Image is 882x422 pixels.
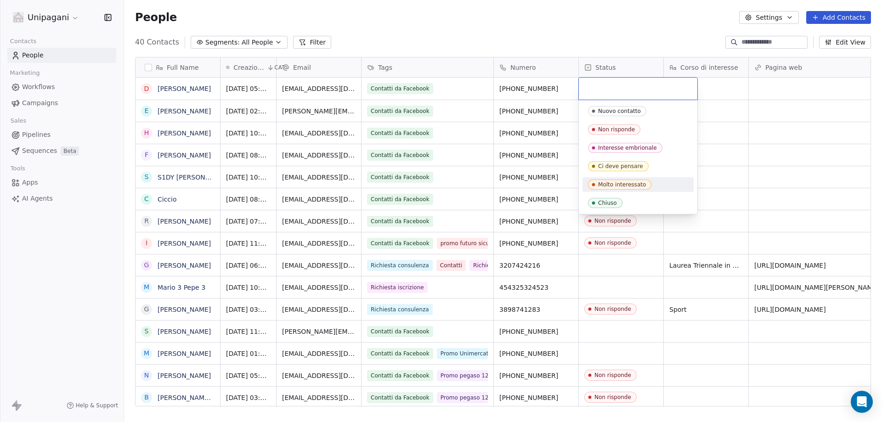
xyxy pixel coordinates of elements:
[598,126,635,133] div: Non risponde
[598,163,643,169] div: Ci deve pensare
[598,108,641,114] div: Nuovo contatto
[598,145,657,151] div: Interesse embrionale
[598,181,646,188] div: Molto interessato
[598,200,617,206] div: Chiuso
[582,104,694,210] div: Suggestions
